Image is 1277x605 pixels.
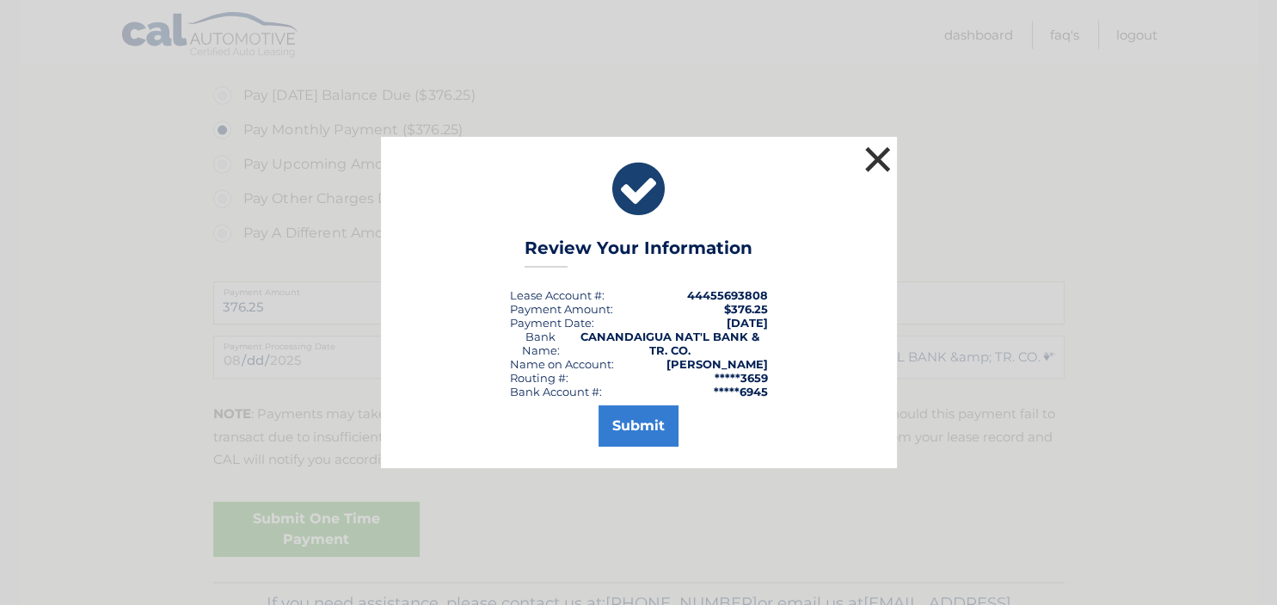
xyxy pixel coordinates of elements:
[510,357,614,371] div: Name on Account:
[727,316,768,330] span: [DATE]
[510,316,592,330] span: Payment Date
[687,288,768,302] strong: 44455693808
[510,330,572,357] div: Bank Name:
[666,357,768,371] strong: [PERSON_NAME]
[510,385,602,398] div: Bank Account #:
[599,405,678,447] button: Submit
[510,288,605,302] div: Lease Account #:
[525,238,752,268] h3: Review Your Information
[861,142,895,176] button: ×
[580,330,758,357] strong: CANANDAIGUA NAT'L BANK & TR. CO.
[510,316,594,330] div: :
[510,302,613,316] div: Payment Amount:
[724,302,768,316] span: $376.25
[510,371,568,385] div: Routing #:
